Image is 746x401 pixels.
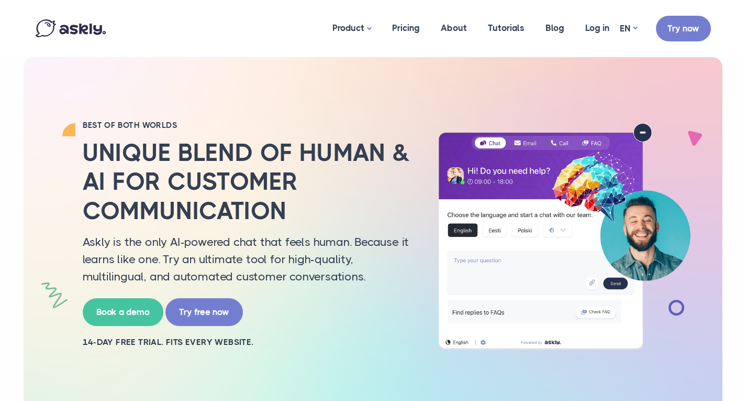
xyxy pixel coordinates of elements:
[575,3,620,53] a: Log in
[477,3,535,53] a: Tutorials
[322,3,382,55] a: Product
[83,138,413,225] h2: Unique blend of human & AI for customer communication
[382,3,430,53] a: Pricing
[83,233,413,285] p: Askly is the only AI-powered chat that feels human. Because it learns like one. Try an ultimate t...
[83,120,413,131] h2: BEST OF BOTH WORLDS
[656,16,711,41] a: Try now
[165,298,243,326] a: Try free now
[83,298,163,326] a: Book a demo
[620,21,637,36] a: EN
[428,123,700,350] img: AI multilingual chat
[83,337,413,348] h2: 14-day free trial. Fits every website.
[430,3,477,53] a: About
[712,315,738,367] iframe: Askly chat
[36,19,106,37] img: Askly
[535,3,575,53] a: Blog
